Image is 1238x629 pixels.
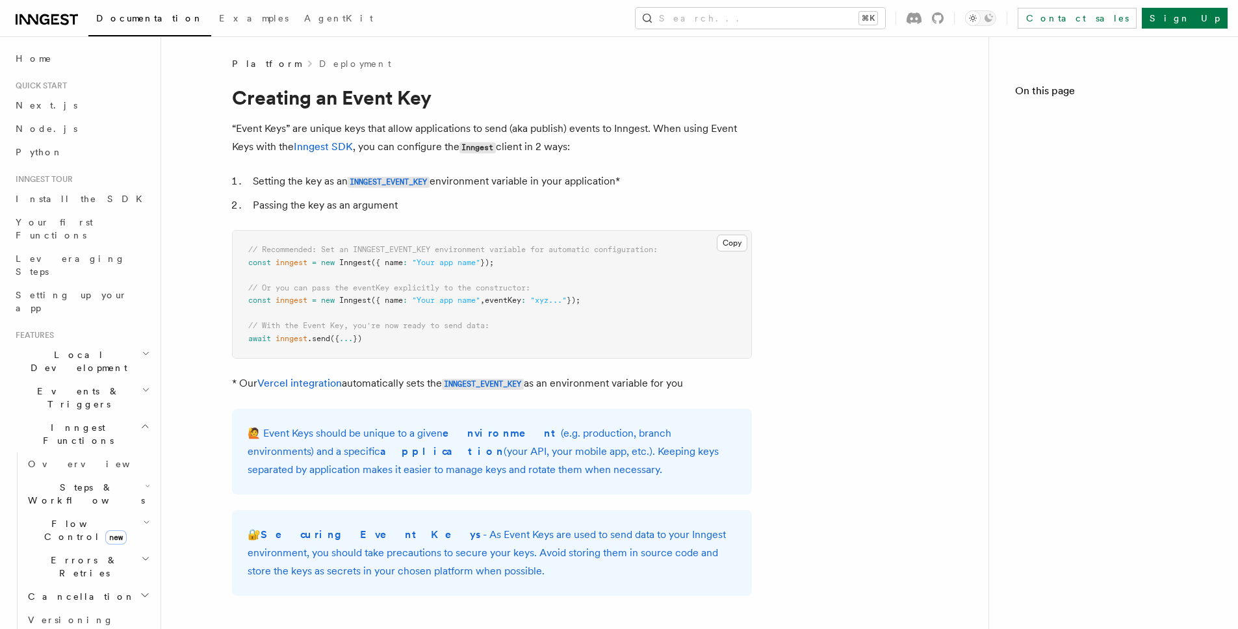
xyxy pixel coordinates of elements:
[96,13,203,23] span: Documentation
[10,379,153,416] button: Events & Triggers
[248,321,489,330] span: // With the Event Key, you're now ready to send data:
[16,123,77,134] span: Node.js
[304,13,373,23] span: AgentKit
[248,245,658,254] span: // Recommended: Set an INNGEST_EVENT_KEY environment variable for automatic configuration:
[16,253,125,277] span: Leveraging Steps
[88,4,211,36] a: Documentation
[211,4,296,35] a: Examples
[16,100,77,110] span: Next.js
[23,554,141,580] span: Errors & Retries
[10,330,54,340] span: Features
[965,10,996,26] button: Toggle dark mode
[10,247,153,283] a: Leveraging Steps
[10,348,142,374] span: Local Development
[276,334,307,343] span: inngest
[859,12,877,25] kbd: ⌘K
[248,526,736,580] p: 🔐 - As Event Keys are used to send data to your Inngest environment, you should take precautions ...
[485,296,521,305] span: eventKey
[232,374,752,393] p: * Our automatically sets the as an environment variable for you
[443,427,561,439] strong: environment
[23,548,153,585] button: Errors & Retries
[10,385,142,411] span: Events & Triggers
[232,86,752,109] h1: Creating an Event Key
[28,615,114,625] span: Versioning
[480,296,485,305] span: ,
[403,258,407,267] span: :
[276,258,307,267] span: inngest
[16,194,150,204] span: Install the SDK
[442,377,524,389] a: INNGEST_EVENT_KEY
[10,416,153,452] button: Inngest Functions
[307,334,330,343] span: .send
[371,296,403,305] span: ({ name
[530,296,567,305] span: "xyz..."
[232,57,301,70] span: Platform
[16,147,63,157] span: Python
[1142,8,1228,29] a: Sign Up
[28,459,162,469] span: Overview
[261,528,483,541] strong: Securing Event Keys
[1015,83,1212,104] h4: On this page
[23,512,153,548] button: Flow Controlnew
[521,296,526,305] span: :
[330,334,339,343] span: ({
[403,296,407,305] span: :
[480,258,494,267] span: });
[10,174,73,185] span: Inngest tour
[296,4,381,35] a: AgentKit
[10,187,153,211] a: Install the SDK
[248,258,271,267] span: const
[10,47,153,70] a: Home
[10,421,140,447] span: Inngest Functions
[248,424,736,479] p: 🙋 Event Keys should be unique to a given (e.g. production, branch environments) and a specific (y...
[23,517,143,543] span: Flow Control
[16,290,127,313] span: Setting up your app
[371,258,403,267] span: ({ name
[459,142,496,153] code: Inngest
[348,177,430,188] code: INNGEST_EVENT_KEY
[16,52,52,65] span: Home
[219,13,289,23] span: Examples
[23,590,135,603] span: Cancellation
[353,334,362,343] span: })
[348,175,430,187] a: INNGEST_EVENT_KEY
[10,283,153,320] a: Setting up your app
[339,258,371,267] span: Inngest
[249,196,752,214] li: Passing the key as an argument
[23,452,153,476] a: Overview
[412,296,480,305] span: "Your app name"
[10,140,153,164] a: Python
[636,8,885,29] button: Search...⌘K
[10,117,153,140] a: Node.js
[257,377,342,389] a: Vercel integration
[10,94,153,117] a: Next.js
[312,296,316,305] span: =
[319,57,391,70] a: Deployment
[321,296,335,305] span: new
[717,235,747,251] button: Copy
[442,379,524,390] code: INNGEST_EVENT_KEY
[312,258,316,267] span: =
[23,585,153,608] button: Cancellation
[339,296,371,305] span: Inngest
[339,334,353,343] span: ...
[23,481,145,507] span: Steps & Workflows
[276,296,307,305] span: inngest
[248,283,530,292] span: // Or you can pass the eventKey explicitly to the constructor:
[23,476,153,512] button: Steps & Workflows
[294,140,353,153] a: Inngest SDK
[321,258,335,267] span: new
[249,172,752,191] li: Setting the key as an environment variable in your application*
[1018,8,1137,29] a: Contact sales
[248,334,271,343] span: await
[232,120,752,157] p: “Event Keys” are unique keys that allow applications to send (aka publish) events to Inngest. Whe...
[380,445,504,457] strong: application
[10,343,153,379] button: Local Development
[16,217,93,240] span: Your first Functions
[248,296,271,305] span: const
[105,530,127,545] span: new
[567,296,580,305] span: });
[10,81,67,91] span: Quick start
[412,258,480,267] span: "Your app name"
[10,211,153,247] a: Your first Functions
